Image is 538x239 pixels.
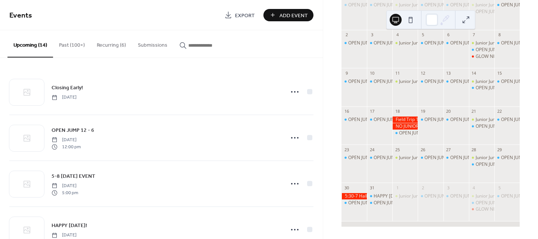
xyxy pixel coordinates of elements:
div: OPEN JUMP 12 - 7 [494,117,520,123]
a: Closing Early! [52,83,83,92]
div: OPEN JUMP 1 - 7 [469,85,494,91]
div: OPEN JUMP 10 - 7 [443,78,469,85]
span: Export [235,12,255,19]
div: 5 [420,32,426,38]
div: OPEN JUMP 12 - 7 [494,155,520,161]
button: Upcoming (14) [7,30,53,58]
div: 3 [369,32,375,38]
span: [DATE] [52,183,78,189]
div: 24 [369,147,375,152]
div: OPEN JUMP 12 - 7 [501,2,538,8]
div: OPEN JUMP 10 - 7 [367,78,392,85]
div: OPEN JUMP 1 - 9 [469,200,494,206]
div: OPEN JUMP 10 - 7 [424,78,461,85]
div: Junior Jump 10 - 1 [399,193,435,199]
div: OPEN JUMP 12 - 7 [348,78,385,85]
div: Junior Jump 10 - 1 [392,78,418,85]
div: 9 [344,70,349,76]
div: OPEN JUMP 10 - 7 [443,2,469,8]
div: OPEN JUMP 1 - 7 [476,123,510,130]
div: OPEN JUMP 10 - 7 [367,155,392,161]
div: OPEN JUMP 10 - 7 [374,155,411,161]
div: NO JUNIOR JUMP [392,123,418,130]
div: 2 [344,32,349,38]
div: 11 [395,70,400,76]
div: OPEN JUMP 1 - 7 [476,161,510,168]
div: Junior Jump 10 - 1 [392,40,418,46]
div: OPEN JUMP 10 - 7 [450,40,487,46]
div: 23 [344,147,349,152]
span: Add Event [279,12,308,19]
div: OPEN JUMP 10 - 7 [424,193,461,199]
div: 3 [446,185,451,190]
span: Events [9,8,32,23]
div: OPEN JUMP 1 - 9 [476,200,510,206]
div: OPEN JUMP 10 - 7 [443,155,469,161]
a: 5-8 [DATE] EVENT [52,172,95,180]
div: OPEN JUMP 10 - 7 [450,78,487,85]
div: 10 [369,70,375,76]
div: 2 [420,185,426,190]
div: 18 [395,109,400,114]
div: 30 [344,185,349,190]
button: Past (100+) [53,30,91,57]
div: 12 [420,70,426,76]
div: GLOW NIGHT 7-9 [469,53,494,60]
div: OPEN JUMP 10 - 7 [367,40,392,46]
div: Junior Jump 10 - 1 [469,78,494,85]
div: 13 [446,70,451,76]
div: 22 [497,109,502,114]
div: OPEN JUMP 10 - 7 [424,117,461,123]
div: 5:30-7 Halloween Bash! [341,193,367,199]
a: Export [219,9,260,21]
div: GLOW NIGHT 7-9 [476,206,511,212]
div: Junior Jump 10 - 1 [399,155,435,161]
div: OPEN JUMP 1 - 7 [476,9,510,15]
div: OPEN JUMP 12 - 7 [341,117,367,123]
div: 25 [395,147,400,152]
div: OPEN JUMP 10 - 7 [418,193,443,199]
div: 5 [497,185,502,190]
div: OPEN JUMP 10 - 7 [424,155,461,161]
div: OPEN JUMP 12 - 7 [341,2,367,8]
div: OPEN JUMP 10 - 7 [424,2,461,8]
div: OPEN JUMP 12 - 7 [341,40,367,46]
div: 4 [395,32,400,38]
div: Junior Jump 10 - 1 [469,155,494,161]
div: OPEN JUMP 10 - 7 [418,2,443,8]
div: OPEN JUMP 10 - 7 [374,117,411,123]
span: 5-8 [DATE] EVENT [52,173,95,180]
div: 15 [497,70,502,76]
div: OPEN JUMP 10 - 7 [450,155,487,161]
div: 4 [471,185,477,190]
div: OPEN JUMP 1 - 7 [469,161,494,168]
span: Closing Early! [52,84,83,92]
span: [DATE] [52,94,77,101]
div: OPEN JUMP 10 - 1 [399,130,436,136]
div: 6 [446,32,451,38]
button: Submissions [132,30,173,57]
div: OPEN JUMP 12 - 5 [341,200,367,206]
div: OPEN JUMP 12 - 7 [501,155,538,161]
div: OPEN JUMP 10 - 7 [424,40,461,46]
div: Junior Jump 10 - 1 [392,193,418,199]
div: Junior Jump 10 - 1 [476,193,512,199]
div: OPEN JUMP 1 - 7 [469,9,494,15]
div: OPEN JUMP 10 - 7 [418,40,443,46]
div: OPEN JUMP 12 - 7 [348,40,385,46]
span: OPEN JUMP 12 - 6 [52,127,94,134]
div: 28 [471,147,477,152]
div: OPEN JUMP 12 - 7 [341,78,367,85]
div: Junior Jump 10 - 1 [392,2,418,8]
div: OPEN JUMP 10-4 [367,200,392,206]
div: HAPPY [DATE]! [374,193,405,199]
div: Junior Jump 10 - 1 [476,117,512,123]
div: 7 [471,32,477,38]
div: 16 [344,109,349,114]
div: Junior Jump 10 - 1 [469,193,494,199]
button: Recurring (6) [91,30,132,57]
div: OPEN JUMP 10 - 7 [367,2,392,8]
div: OPEN JUMP 12 - 7 [501,117,538,123]
div: OPEN JUMP 12 - 7 [494,40,520,46]
div: Junior Jump 10 - 1 [392,155,418,161]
